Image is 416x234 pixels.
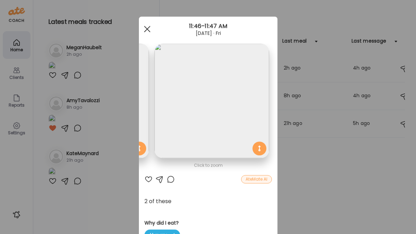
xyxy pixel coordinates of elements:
[154,44,269,158] img: images%2FGpYLLE1rqVgMxj7323ap5oIcjVc2%2F4PHFKRwznivOnBa4nj8t%2FAIHzgg5vA1IwQwBYwD72_1080
[144,197,272,206] div: 2 of these
[144,161,272,170] div: Click to zoom
[34,44,149,158] img: images%2FGpYLLE1rqVgMxj7323ap5oIcjVc2%2F4PHFKRwznivOnBa4nj8t%2Fz6yMc8YPti14GCtIOB9Q_1080
[139,30,277,36] div: [DATE] · Fri
[139,22,277,30] div: 11:46–11:47 AM
[241,175,272,183] div: AteMate AI
[144,219,272,227] h3: Why did I eat?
